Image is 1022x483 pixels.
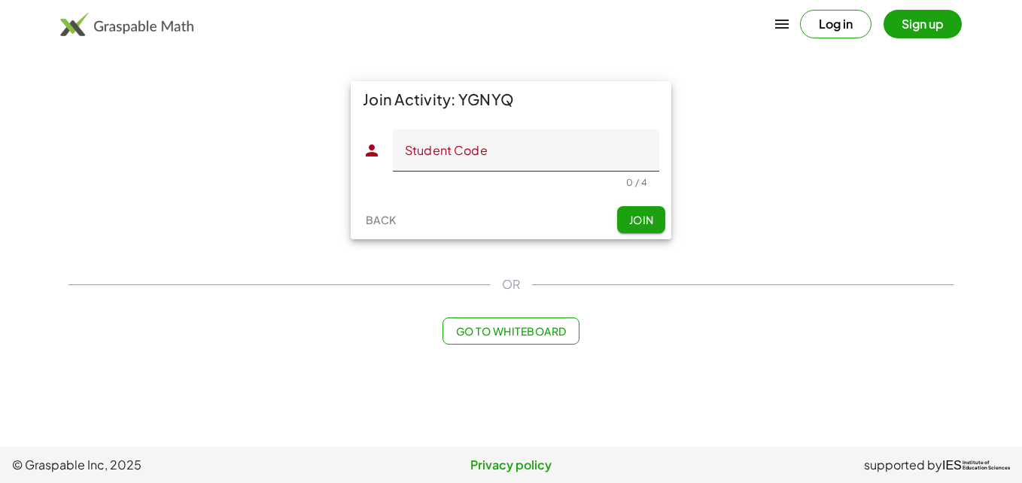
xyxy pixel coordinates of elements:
div: 0 / 4 [626,177,647,188]
button: Log in [800,10,871,38]
span: supported by [864,456,942,474]
a: Privacy policy [345,456,677,474]
span: Back [365,213,396,226]
span: Institute of Education Sciences [963,460,1010,471]
a: IESInstitute ofEducation Sciences [942,456,1010,474]
span: Join [628,213,653,226]
button: Back [357,206,405,233]
span: © Graspable Inc, 2025 [12,456,345,474]
button: Join [617,206,665,233]
span: OR [502,275,520,293]
div: Join Activity: YGNYQ [351,81,671,117]
button: Sign up [884,10,962,38]
span: Go to Whiteboard [455,324,566,338]
span: IES [942,458,962,472]
button: Go to Whiteboard [443,317,579,345]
